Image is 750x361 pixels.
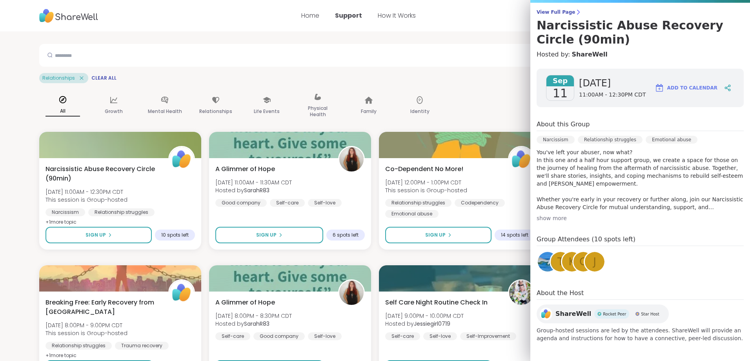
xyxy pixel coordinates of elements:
[91,75,117,81] span: Clear All
[553,86,568,100] span: 11
[301,11,319,20] a: Home
[46,208,85,216] div: Narcissism
[46,196,127,204] span: This session is Group-hosted
[385,227,492,243] button: Sign Up
[414,320,450,328] b: Jessiegirl0719
[651,78,721,97] button: Add to Calendar
[46,321,127,329] span: [DATE] 8:00PM - 9:00PM CDT
[385,199,451,207] div: Relationship struggles
[538,252,557,272] img: PattyG
[635,312,639,316] img: Star Host
[537,18,744,47] h3: Narcissistic Abuse Recovery Circle (90min)
[555,309,591,319] span: ShareWell
[425,232,446,239] span: Sign Up
[537,50,744,59] h4: Hosted by:
[603,311,626,317] span: Rocket Peer
[655,83,664,93] img: ShareWell Logomark
[641,311,659,317] span: Star Host
[215,320,292,328] span: Hosted by
[215,179,292,186] span: [DATE] 11:00AM - 11:30AM CDT
[244,320,269,328] b: SarahR83
[537,136,575,144] div: Narcissism
[385,164,463,174] span: Co-Dependent No More!
[579,91,646,99] span: 11:00AM - 12:30PM CDT
[540,308,552,320] img: ShareWell
[579,77,646,89] span: [DATE]
[339,147,364,171] img: SarahR83
[333,232,359,238] span: 6 spots left
[169,147,194,171] img: ShareWell
[455,199,505,207] div: Codependency
[537,9,744,15] span: View Full Page
[215,312,292,320] span: [DATE] 8:00PM - 8:30PM CDT
[385,312,464,320] span: [DATE] 9:00PM - 10:00PM CDT
[86,232,106,239] span: Sign Up
[256,232,277,239] span: Sign Up
[215,199,267,207] div: Good company
[215,186,292,194] span: Hosted by
[39,5,98,27] img: ShareWell Nav Logo
[572,50,607,59] a: ShareWell
[546,75,574,86] span: Sep
[88,208,155,216] div: Relationship struggles
[46,298,160,317] span: Breaking Free: Early Recovery from [GEOGRAPHIC_DATA]
[253,332,305,340] div: Good company
[593,254,596,270] span: j
[105,107,123,116] p: Growth
[537,288,744,300] h4: About the Host
[579,254,587,270] span: g
[385,298,488,307] span: Self Care Night Routine Check In
[148,107,182,116] p: Mental Health
[215,298,275,307] span: A Glimmer of Hope
[385,332,420,340] div: Self-care
[423,332,457,340] div: Self-love
[550,251,572,273] a: t
[537,148,744,211] p: You've left your abuser, now what? In this one and a half hour support group, we create a space f...
[509,147,533,171] img: ShareWell
[244,186,269,194] b: SarahR83
[584,251,606,273] a: j
[339,281,364,305] img: SarahR83
[361,107,377,116] p: Family
[300,104,335,119] p: Physical Health
[199,107,232,116] p: Relationships
[597,312,601,316] img: Rocket Peer
[42,75,75,81] span: Relationships
[46,188,127,196] span: [DATE] 11:00AM - 12:30PM CDT
[501,232,528,238] span: 14 spots left
[385,179,467,186] span: [DATE] 12:00PM - 1:00PM CDT
[572,251,594,273] a: g
[385,320,464,328] span: Hosted by
[308,199,342,207] div: Self-love
[46,106,80,117] p: All
[509,281,533,305] img: Jessiegirl0719
[46,329,127,337] span: This session is Group-hosted
[161,232,189,238] span: 10 spots left
[46,342,112,350] div: Relationship struggles
[215,332,250,340] div: Self-care
[537,326,744,342] span: Group-hosted sessions are led by the attendees. ShareWell will provide an agenda and instructions...
[308,332,342,340] div: Self-love
[537,251,559,273] a: PattyG
[537,9,744,47] a: View Full PageNarcissistic Abuse Recovery Circle (90min)
[385,186,467,194] span: This session is Group-hosted
[667,84,717,91] span: Add to Calendar
[557,254,564,270] span: t
[578,136,643,144] div: Relationship struggles
[537,214,744,222] div: show more
[537,235,744,246] h4: Group Attendees (10 spots left)
[385,210,439,218] div: Emotional abuse
[270,199,305,207] div: Self-care
[254,107,280,116] p: Life Events
[46,227,152,243] button: Sign Up
[378,11,416,20] a: How It Works
[537,120,590,129] h4: About this Group
[561,251,583,273] a: k
[568,254,575,270] span: k
[410,107,430,116] p: Identity
[537,304,669,323] a: ShareWellShareWellRocket PeerRocket PeerStar HostStar Host
[215,227,323,243] button: Sign Up
[646,136,697,144] div: Emotional abuse
[169,281,194,305] img: ShareWell
[46,164,160,183] span: Narcissistic Abuse Recovery Circle (90min)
